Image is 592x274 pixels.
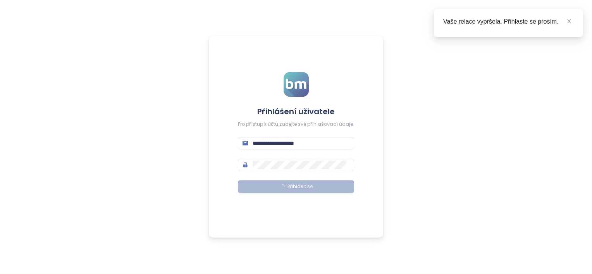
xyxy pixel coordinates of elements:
span: lock [243,162,248,168]
span: close [566,19,572,24]
button: Přihlásit se [238,180,354,193]
span: Přihlásit se [287,183,313,190]
h4: Přihlášení uživatele [238,106,354,117]
div: Vaše relace vypršela. Přihlaste se prosím. [443,17,573,26]
span: mail [243,140,248,146]
span: loading [279,183,285,190]
img: logo [284,72,309,97]
div: Pro přístup k účtu zadejte své přihlašovací údaje. [238,121,354,128]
